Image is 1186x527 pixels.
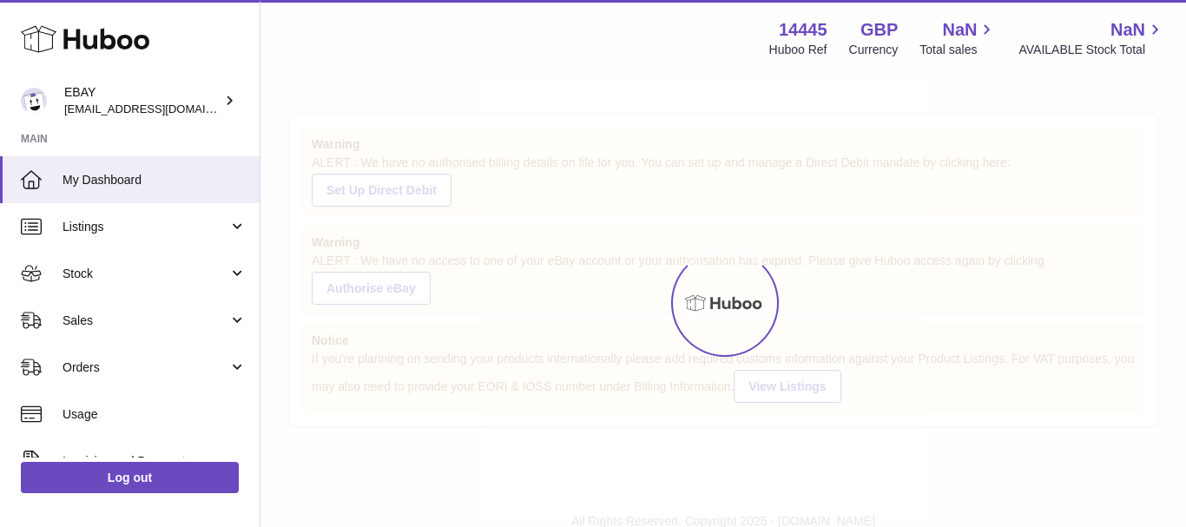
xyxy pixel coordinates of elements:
[1018,42,1165,58] span: AVAILABLE Stock Total
[63,219,228,235] span: Listings
[1110,18,1145,42] span: NaN
[63,313,228,329] span: Sales
[849,42,899,58] div: Currency
[63,266,228,282] span: Stock
[1018,18,1165,58] a: NaN AVAILABLE Stock Total
[942,18,977,42] span: NaN
[63,453,228,470] span: Invoicing and Payments
[63,406,247,423] span: Usage
[21,88,47,114] img: muhammadzahranasif002@gmail.com
[64,84,221,117] div: EBAY
[779,18,827,42] strong: 14445
[21,462,239,493] a: Log out
[919,42,997,58] span: Total sales
[63,172,247,188] span: My Dashboard
[63,359,228,376] span: Orders
[919,18,997,58] a: NaN Total sales
[769,42,827,58] div: Huboo Ref
[64,102,255,115] span: [EMAIL_ADDRESS][DOMAIN_NAME]
[860,18,898,42] strong: GBP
